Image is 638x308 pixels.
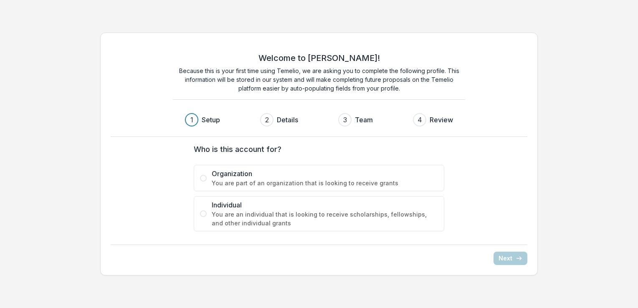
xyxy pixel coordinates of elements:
div: 3 [343,115,347,125]
h2: Welcome to [PERSON_NAME]! [258,53,380,63]
div: 4 [418,115,422,125]
h3: Setup [202,115,220,125]
span: You are an individual that is looking to receive scholarships, fellowships, and other individual ... [212,210,438,227]
h3: Details [277,115,298,125]
div: Progress [185,113,453,126]
h3: Review [430,115,453,125]
button: Next [494,252,527,265]
p: Because this is your first time using Temelio, we are asking you to complete the following profil... [173,66,465,93]
div: 1 [190,115,193,125]
label: Who is this account for? [194,144,439,155]
span: You are part of an organization that is looking to receive grants [212,179,438,187]
div: 2 [265,115,269,125]
span: Organization [212,169,438,179]
h3: Team [355,115,373,125]
span: Individual [212,200,438,210]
